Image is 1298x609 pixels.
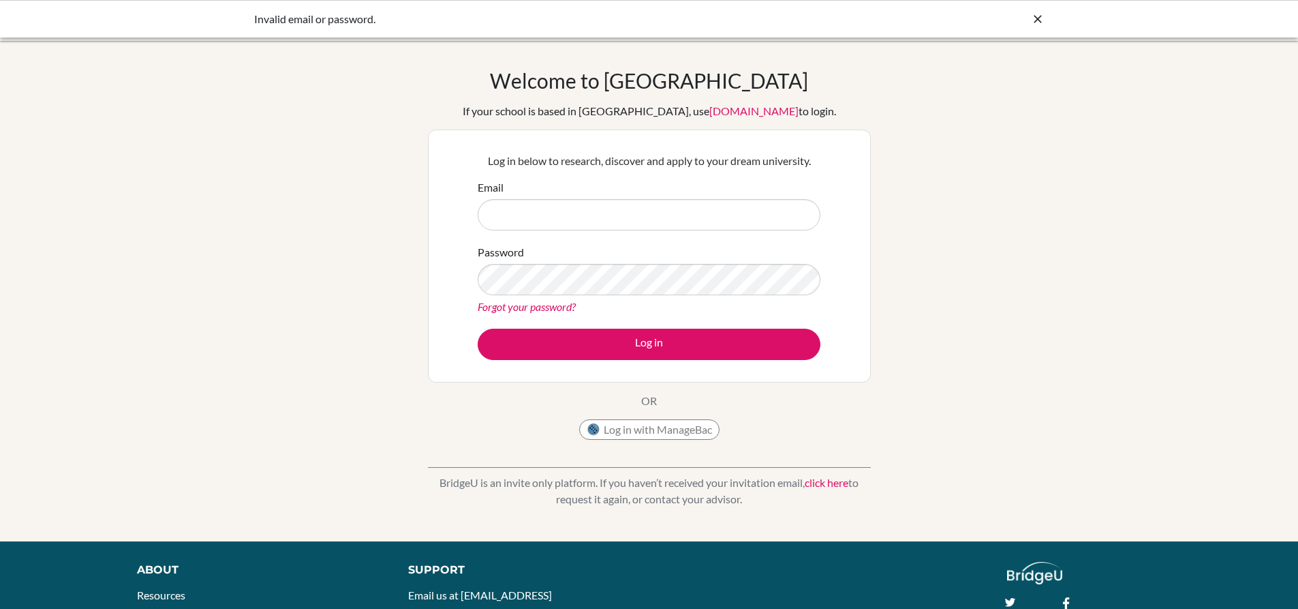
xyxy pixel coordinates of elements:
img: logo_white@2x-f4f0deed5e89b7ecb1c2cc34c3e3d731f90f0f143d5ea2071677605dd97b5244.png [1007,562,1062,584]
div: If your school is based in [GEOGRAPHIC_DATA], use to login. [463,103,836,119]
div: About [137,562,377,578]
a: Forgot your password? [478,300,576,313]
a: Resources [137,589,185,601]
h1: Welcome to [GEOGRAPHIC_DATA] [490,68,808,93]
a: click here [805,476,848,489]
div: Support [408,562,633,578]
div: Invalid email or password. [254,11,840,27]
a: [DOMAIN_NAME] [709,104,799,117]
label: Email [478,179,504,196]
p: BridgeU is an invite only platform. If you haven’t received your invitation email, to request it ... [428,475,871,507]
p: OR [641,393,657,409]
p: Log in below to research, discover and apply to your dream university. [478,153,820,169]
button: Log in [478,329,820,360]
button: Log in with ManageBac [579,419,720,440]
label: Password [478,244,524,261]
